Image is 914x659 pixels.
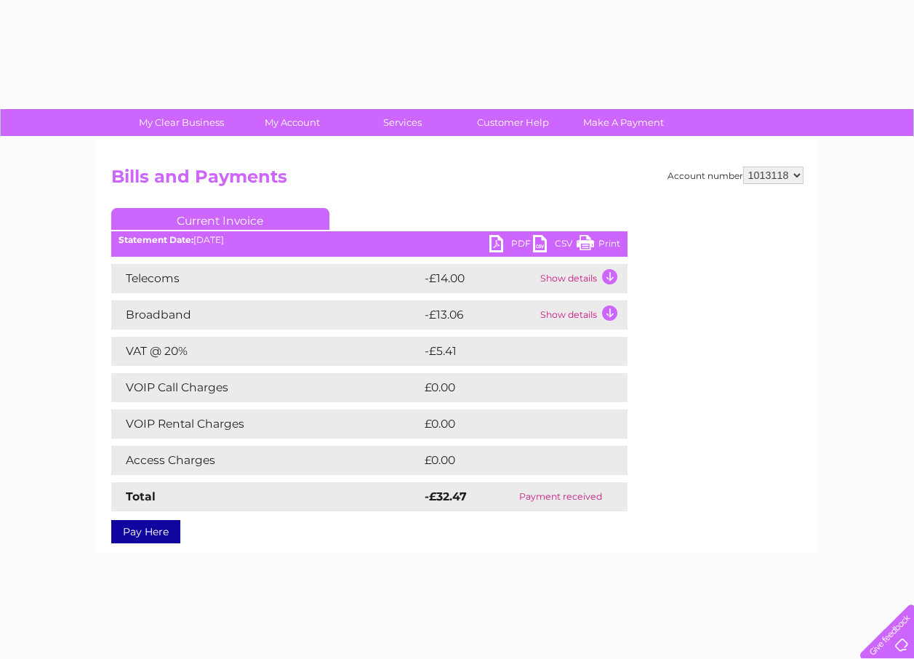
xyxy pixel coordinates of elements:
[453,109,573,136] a: Customer Help
[564,109,684,136] a: Make A Payment
[421,446,594,475] td: £0.00
[342,109,462,136] a: Services
[111,337,421,366] td: VAT @ 20%
[111,208,329,230] a: Current Invoice
[537,264,628,293] td: Show details
[577,235,620,256] a: Print
[421,264,537,293] td: -£14.00
[537,300,628,329] td: Show details
[425,490,467,503] strong: -£32.47
[533,235,577,256] a: CSV
[421,410,594,439] td: £0.00
[111,446,421,475] td: Access Charges
[421,300,537,329] td: -£13.06
[489,235,533,256] a: PDF
[111,410,421,439] td: VOIP Rental Charges
[421,337,596,366] td: -£5.41
[111,167,803,194] h2: Bills and Payments
[126,490,156,503] strong: Total
[119,234,193,245] b: Statement Date:
[421,373,594,402] td: £0.00
[121,109,241,136] a: My Clear Business
[111,264,421,293] td: Telecoms
[111,300,421,329] td: Broadband
[111,520,180,543] a: Pay Here
[111,373,421,402] td: VOIP Call Charges
[232,109,352,136] a: My Account
[111,235,628,245] div: [DATE]
[668,167,803,184] div: Account number
[494,482,627,511] td: Payment received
